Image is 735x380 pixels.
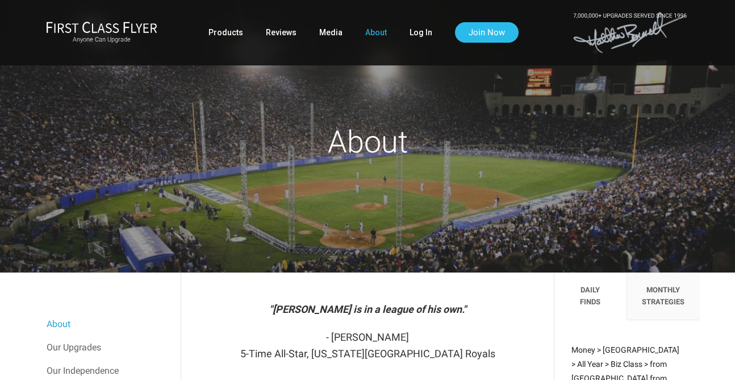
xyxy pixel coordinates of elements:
span: About [328,124,408,160]
em: "[PERSON_NAME] is in a league of his own." [269,303,466,315]
li: Monthly Strategies [627,273,700,320]
a: About [47,313,169,336]
a: About [365,22,387,43]
a: First Class FlyerAnyone Can Upgrade [46,21,157,44]
img: First Class Flyer [46,21,157,33]
p: - [PERSON_NAME] 5-Time All-Star, [US_STATE][GEOGRAPHIC_DATA] Royals [210,329,525,362]
a: Products [208,22,243,43]
a: Media [319,22,343,43]
a: Log In [410,22,432,43]
a: Reviews [266,22,296,43]
a: Our Upgrades [47,336,169,359]
li: Daily Finds [554,273,627,320]
a: Join Now [455,22,519,43]
small: Anyone Can Upgrade [46,36,157,44]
